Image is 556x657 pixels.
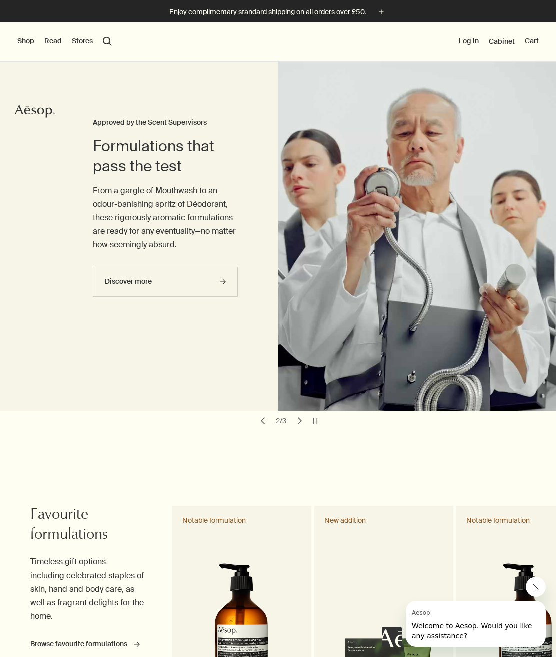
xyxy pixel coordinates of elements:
[72,36,93,46] button: Stores
[17,22,112,62] nav: primary
[103,37,112,46] button: Open search
[169,6,387,18] button: Enjoy complimentary standard shipping on all orders over £50.
[526,577,546,597] iframe: Close message from Aesop
[17,36,34,46] button: Shop
[93,136,238,176] h2: Formulations that pass the test
[30,506,149,546] h2: Favourite formulations
[406,601,546,647] iframe: Message from Aesop
[382,627,402,647] iframe: no content
[30,639,140,649] a: Browse favourite formulations
[15,104,55,119] svg: Aesop
[93,117,238,129] h3: Approved by the Scent Supervisors
[169,7,366,17] p: Enjoy complimentary standard shipping on all orders over £50.
[382,577,546,647] div: Aesop says "Welcome to Aesop. Would you like any assistance?". Open messaging window to continue ...
[525,36,539,46] button: Cart
[93,184,238,252] p: From a gargle of Mouthwash to an odour-banishing spritz of Déodorant, these rigorously aromatic f...
[459,22,539,62] nav: supplementary
[44,36,62,46] button: Read
[459,36,479,46] button: Log in
[274,416,289,425] div: 2 / 3
[15,104,55,121] a: Aesop
[308,414,322,428] button: pause
[489,37,515,46] a: Cabinet
[30,555,149,623] p: Timeless gift options including celebrated staples of skin, hand and body care, as well as fragra...
[293,414,307,428] button: next slide
[93,267,238,297] a: Discover more
[256,414,270,428] button: previous slide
